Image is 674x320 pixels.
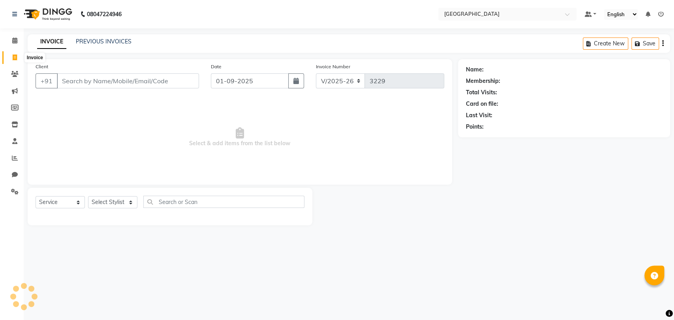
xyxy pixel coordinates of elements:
[36,98,444,177] span: Select & add items from the list below
[466,88,497,97] div: Total Visits:
[36,63,48,70] label: Client
[583,37,628,50] button: Create New
[143,196,304,208] input: Search or Scan
[631,37,659,50] button: Save
[316,63,350,70] label: Invoice Number
[466,100,498,108] div: Card on file:
[211,63,222,70] label: Date
[76,38,131,45] a: PREVIOUS INVOICES
[25,53,45,62] div: Invoice
[36,73,58,88] button: +91
[466,77,500,85] div: Membership:
[466,123,484,131] div: Points:
[466,65,484,74] div: Name:
[87,3,122,25] b: 08047224946
[466,111,492,120] div: Last Visit:
[20,3,74,25] img: logo
[37,35,66,49] a: INVOICE
[57,73,199,88] input: Search by Name/Mobile/Email/Code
